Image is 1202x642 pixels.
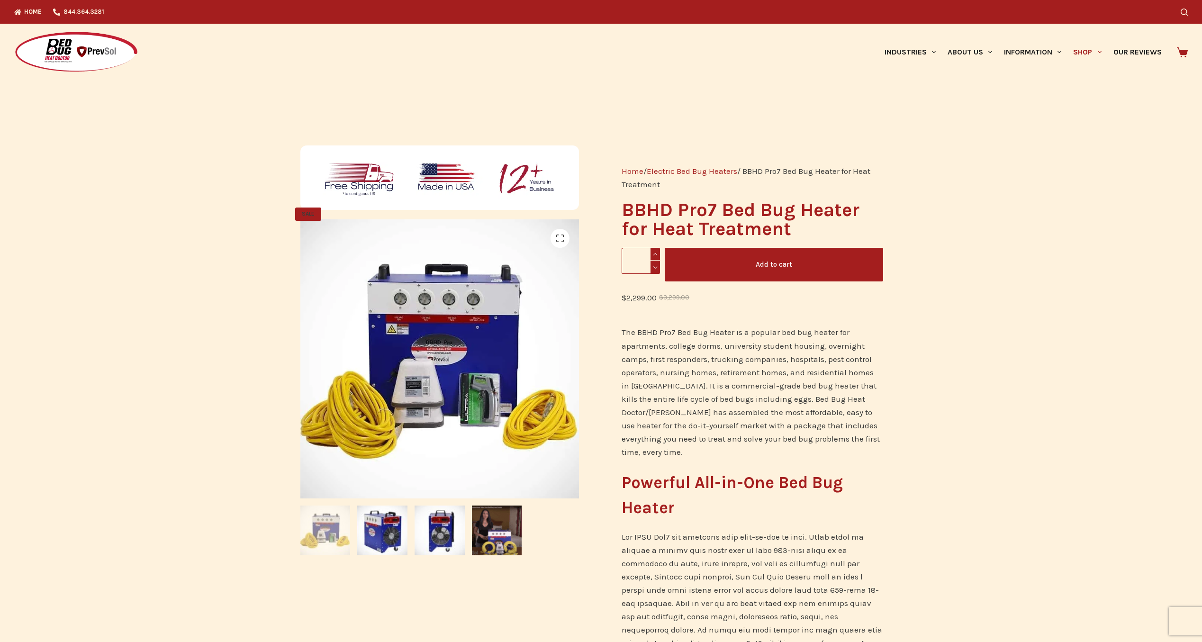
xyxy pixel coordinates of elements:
[878,24,941,81] a: Industries
[665,248,883,281] button: Add to cart
[622,470,883,520] h2: Powerful All-in-One Bed Bug Heater
[878,24,1167,81] nav: Primary
[622,326,883,458] p: The BBHD Pro7 Bed Bug Heater is a popular bed bug heater for apartments, college dorms, universit...
[300,506,351,556] img: BBHD Pro7 Bed Bug Heater for Heat Treatment
[622,164,883,191] nav: Breadcrumb
[1181,9,1188,16] button: Search
[622,200,883,238] h1: BBHD Pro7 Bed Bug Heater for Heat Treatment
[622,293,657,302] bdi: 2,299.00
[659,294,663,301] span: $
[300,219,579,498] img: BBHD Pro7 Bed Bug Heater for Heat Treatment
[295,208,321,221] span: SALE
[551,229,569,248] a: View full-screen image gallery
[14,31,138,73] img: Prevsol/Bed Bug Heat Doctor
[472,506,522,556] img: BBHD Pro7 Bed Bug Heater for Heat Treatment - Image 4
[622,248,660,274] input: Product quantity
[998,24,1067,81] a: Information
[300,353,579,362] a: BBHD Pro7 Bed Bug Heater for Heat Treatment
[622,166,643,176] a: Home
[659,294,689,301] bdi: 3,299.00
[622,293,626,302] span: $
[647,166,737,176] a: Electric Bed Bug Heaters
[1067,24,1107,81] a: Shop
[415,506,465,556] img: BBHD Pro7 Bed Bug Heater for Heat Treatment - Image 3
[357,506,407,556] img: BBHD Pro7 Bed Bug Heater for Heat Treatment - Image 2
[941,24,998,81] a: About Us
[1107,24,1167,81] a: Our Reviews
